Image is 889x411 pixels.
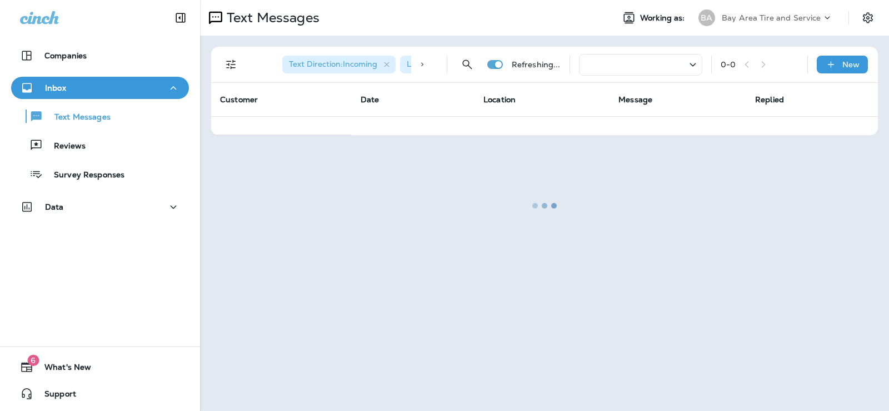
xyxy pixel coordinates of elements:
[43,141,86,152] p: Reviews
[11,196,189,218] button: Data
[11,383,189,405] button: Support
[43,112,111,123] p: Text Messages
[33,389,76,403] span: Support
[43,170,124,181] p: Survey Responses
[11,105,189,128] button: Text Messages
[11,133,189,157] button: Reviews
[27,355,39,366] span: 6
[45,202,64,211] p: Data
[11,77,189,99] button: Inbox
[11,162,189,186] button: Survey Responses
[45,83,66,92] p: Inbox
[11,44,189,67] button: Companies
[165,7,196,29] button: Collapse Sidebar
[44,51,87,60] p: Companies
[33,363,91,376] span: What's New
[11,356,189,378] button: 6What's New
[842,60,860,69] p: New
